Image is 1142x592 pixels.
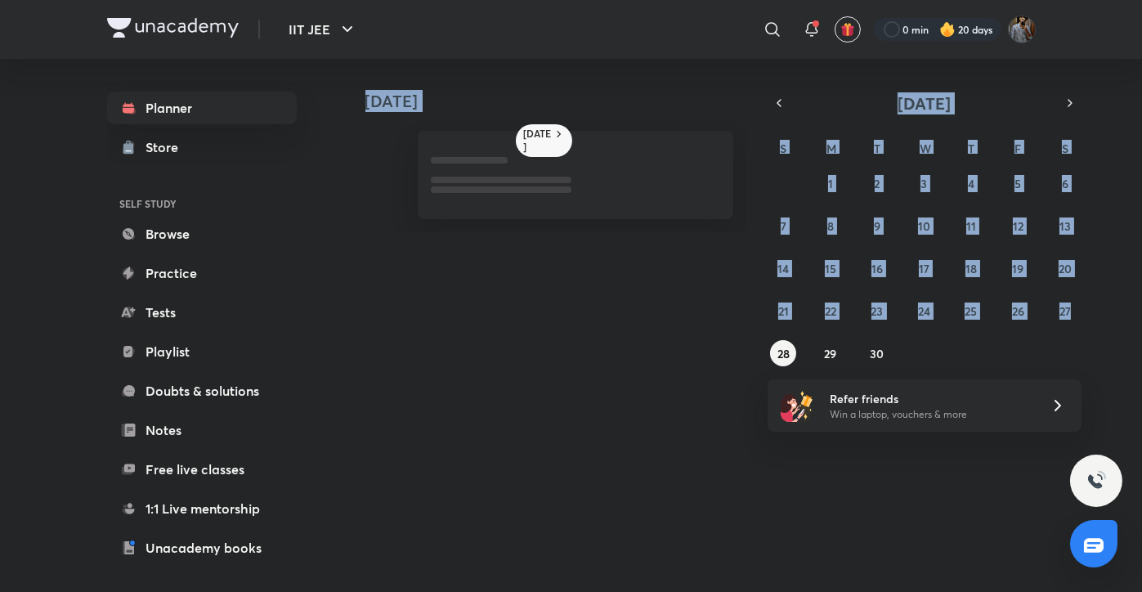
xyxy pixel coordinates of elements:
[107,131,297,164] a: Store
[958,255,984,281] button: September 18, 2025
[911,255,937,281] button: September 17, 2025
[524,128,553,154] h6: [DATE]
[871,346,884,361] abbr: September 30, 2025
[107,453,297,486] a: Free live classes
[828,176,833,191] abbr: September 1, 2025
[965,303,977,319] abbr: September 25, 2025
[871,261,883,276] abbr: September 16, 2025
[918,218,930,234] abbr: September 10, 2025
[107,18,239,38] img: Company Logo
[781,218,786,234] abbr: September 7, 2025
[825,303,836,319] abbr: September 22, 2025
[1012,303,1024,319] abbr: September 26, 2025
[1013,218,1023,234] abbr: September 12, 2025
[958,298,984,324] button: September 25, 2025
[1062,141,1068,156] abbr: Saturday
[864,213,890,239] button: September 9, 2025
[874,141,880,156] abbr: Tuesday
[911,213,937,239] button: September 10, 2025
[107,531,297,564] a: Unacademy books
[898,92,951,114] span: [DATE]
[107,492,297,525] a: 1:1 Live mentorship
[919,261,929,276] abbr: September 17, 2025
[781,389,813,422] img: referral
[146,137,189,157] div: Store
[777,346,790,361] abbr: September 28, 2025
[107,335,297,368] a: Playlist
[1052,298,1078,324] button: September 27, 2025
[107,414,297,446] a: Notes
[920,176,927,191] abbr: September 3, 2025
[871,303,884,319] abbr: September 23, 2025
[817,213,844,239] button: September 8, 2025
[107,374,297,407] a: Doubts & solutions
[830,390,1031,407] h6: Refer friends
[864,255,890,281] button: September 16, 2025
[770,213,796,239] button: September 7, 2025
[1005,170,1031,196] button: September 5, 2025
[1052,213,1078,239] button: September 13, 2025
[824,346,836,361] abbr: September 29, 2025
[826,141,836,156] abbr: Monday
[770,255,796,281] button: September 14, 2025
[920,141,931,156] abbr: Wednesday
[1086,471,1106,491] img: ttu
[1062,176,1068,191] abbr: September 6, 2025
[965,261,977,276] abbr: September 18, 2025
[958,170,984,196] button: September 4, 2025
[107,218,297,250] a: Browse
[1052,255,1078,281] button: September 20, 2025
[1012,261,1023,276] abbr: September 19, 2025
[939,21,956,38] img: streak
[874,218,880,234] abbr: September 9, 2025
[817,298,844,324] button: September 22, 2025
[1059,303,1071,319] abbr: September 27, 2025
[280,13,367,46] button: IIT JEE
[777,261,789,276] abbr: September 14, 2025
[817,255,844,281] button: September 15, 2025
[1005,298,1031,324] button: September 26, 2025
[864,170,890,196] button: September 2, 2025
[968,176,974,191] abbr: September 4, 2025
[790,92,1059,114] button: [DATE]
[365,92,750,111] h4: [DATE]
[107,190,297,218] h6: SELF STUDY
[1008,16,1036,43] img: Shivam Munot
[107,296,297,329] a: Tests
[911,298,937,324] button: September 24, 2025
[875,176,880,191] abbr: September 2, 2025
[817,340,844,366] button: September 29, 2025
[830,407,1031,422] p: Win a laptop, vouchers & more
[107,257,297,289] a: Practice
[770,340,796,366] button: September 28, 2025
[1014,176,1021,191] abbr: September 5, 2025
[1059,218,1071,234] abbr: September 13, 2025
[1052,170,1078,196] button: September 6, 2025
[1059,261,1072,276] abbr: September 20, 2025
[1005,255,1031,281] button: September 19, 2025
[911,170,937,196] button: September 3, 2025
[107,18,239,42] a: Company Logo
[778,303,789,319] abbr: September 21, 2025
[958,213,984,239] button: September 11, 2025
[864,298,890,324] button: September 23, 2025
[780,141,786,156] abbr: Sunday
[835,16,861,43] button: avatar
[1005,213,1031,239] button: September 12, 2025
[770,298,796,324] button: September 21, 2025
[966,218,976,234] abbr: September 11, 2025
[840,22,855,37] img: avatar
[825,261,836,276] abbr: September 15, 2025
[1014,141,1021,156] abbr: Friday
[864,340,890,366] button: September 30, 2025
[827,218,834,234] abbr: September 8, 2025
[918,303,930,319] abbr: September 24, 2025
[968,141,974,156] abbr: Thursday
[107,92,297,124] a: Planner
[817,170,844,196] button: September 1, 2025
